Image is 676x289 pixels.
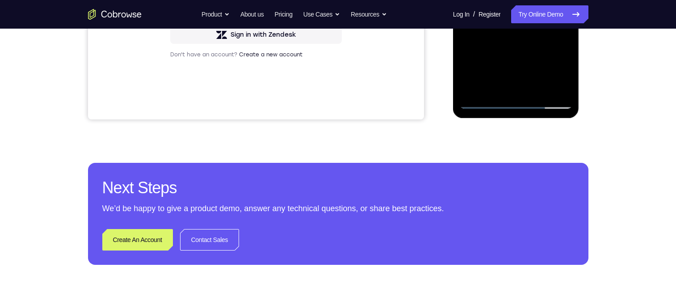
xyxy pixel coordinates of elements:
[351,5,387,23] button: Resources
[143,211,208,220] div: Sign in with Zendesk
[511,5,588,23] a: Try Online Demo
[82,142,254,160] button: Sign in with Google
[303,5,340,23] button: Use Cases
[240,5,264,23] a: About us
[102,202,574,215] p: We’d be happy to give a product demo, answer any technical questions, or share best practices.
[88,85,248,94] input: Enter your email
[82,163,254,181] button: Sign in with GitHub
[82,102,254,120] button: Sign in
[453,5,470,23] a: Log In
[164,128,173,135] p: or
[82,185,254,203] button: Sign in with Intercom
[274,5,292,23] a: Pricing
[102,229,173,251] a: Create An Account
[180,229,239,251] a: Contact Sales
[145,146,206,155] div: Sign in with Google
[479,5,500,23] a: Register
[151,232,214,238] a: Create a new account
[82,61,254,74] h1: Sign in to your account
[82,231,254,238] p: Don't have an account?
[202,5,230,23] button: Product
[102,177,574,199] h2: Next Steps
[88,9,142,20] a: Go to the home page
[473,9,475,20] span: /
[142,189,209,198] div: Sign in with Intercom
[82,206,254,224] button: Sign in with Zendesk
[145,168,206,177] div: Sign in with GitHub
